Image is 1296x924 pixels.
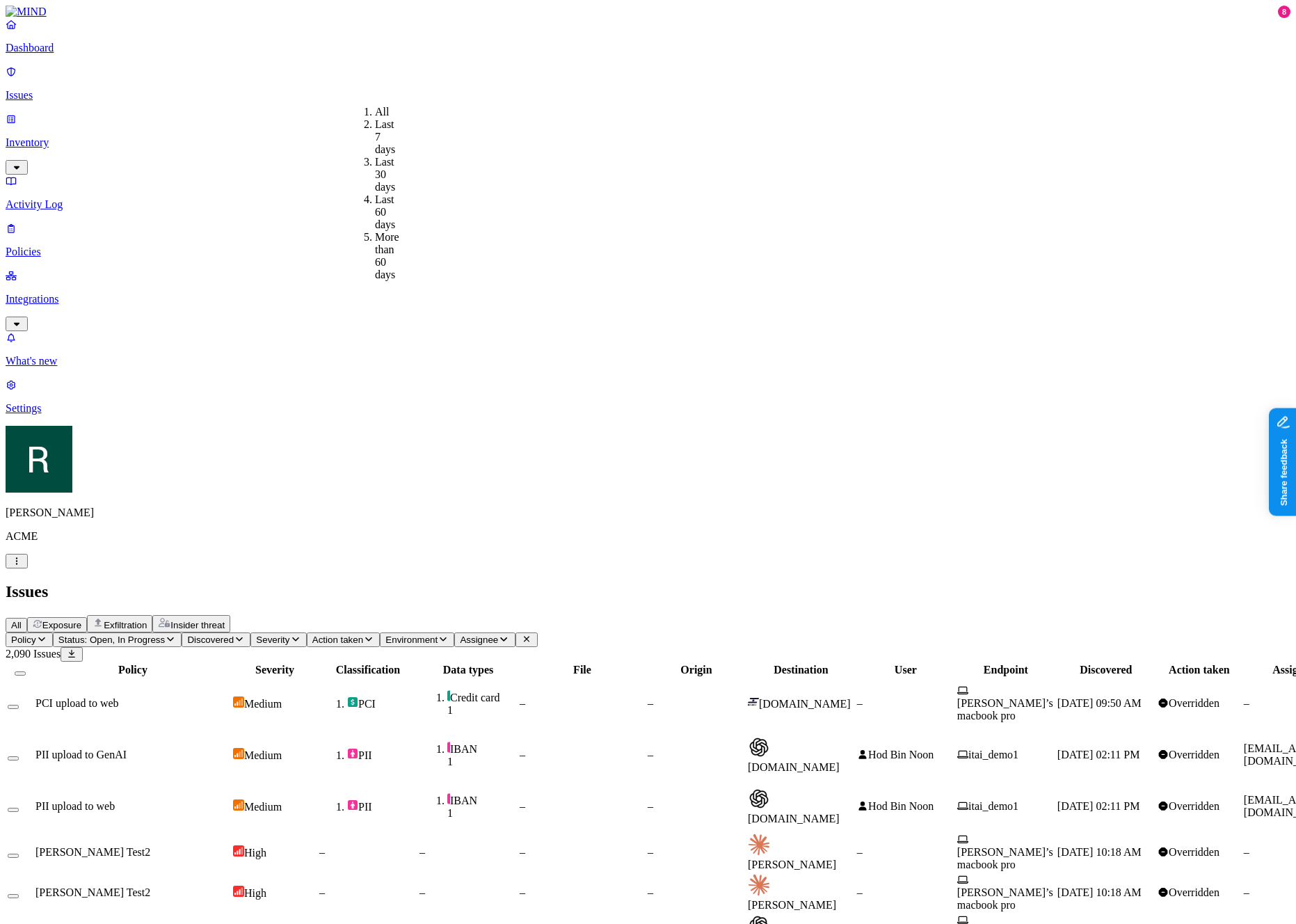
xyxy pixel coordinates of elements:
[447,742,450,753] img: pii-line
[6,65,1290,102] a: Issues
[968,749,1018,760] span: itai_demo1
[58,635,165,645] span: Status: Open, In Progress
[648,800,653,812] span: –
[857,886,863,898] span: –
[460,635,498,645] span: Assignee
[1057,800,1140,812] span: [DATE] 02:11 PM
[35,697,119,709] span: PCI upload to web
[244,698,282,710] span: Medium
[6,582,1290,601] h2: Issues
[347,799,358,811] img: pii
[1169,846,1219,858] span: Overridden
[857,846,863,858] span: –
[244,887,266,899] span: High
[648,697,653,709] span: –
[319,846,325,858] span: –
[6,222,1290,258] a: Policies
[6,530,1290,543] p: ACME
[256,635,289,645] span: Severity
[419,664,517,676] div: Data types
[35,846,150,858] span: [PERSON_NAME] Test2
[233,664,317,676] div: Severity
[6,18,1290,54] a: Dashboard
[520,664,645,676] div: File
[748,813,840,825] span: [DOMAIN_NAME]
[648,846,653,858] span: –
[244,801,282,813] span: Medium
[759,698,851,710] span: [DOMAIN_NAME]
[520,800,525,812] span: –
[233,748,244,759] img: severity-medium
[42,620,81,630] span: Exposure
[6,507,1290,519] p: [PERSON_NAME]
[748,788,770,810] img: chatgpt.com favicon
[648,886,653,898] span: –
[8,808,19,812] button: Select row
[347,696,358,708] img: pci
[11,620,22,630] span: All
[187,635,234,645] span: Discovered
[419,886,425,898] span: –
[312,635,363,645] span: Action taken
[6,379,1290,415] a: Settings
[1244,886,1249,898] span: –
[233,799,244,811] img: severity-medium
[6,246,1290,258] p: Policies
[170,620,225,630] span: Insider threat
[1057,846,1142,858] span: [DATE] 10:18 AM
[6,89,1290,102] p: Issues
[319,664,417,676] div: Classification
[35,664,230,676] div: Policy
[748,859,836,870] span: [PERSON_NAME]
[6,6,47,18] img: MIND
[748,899,836,911] span: [PERSON_NAME]
[520,886,525,898] span: –
[748,834,770,856] img: claude.ai favicon
[857,664,954,676] div: User
[6,355,1290,367] p: What's new
[6,402,1290,415] p: Settings
[447,704,517,717] div: 1
[6,175,1290,211] a: Activity Log
[447,807,517,820] div: 1
[233,845,244,857] img: severity-high
[347,799,417,813] div: PII
[447,793,517,807] div: IBAN
[520,749,525,760] span: –
[35,800,115,812] span: PII upload to web
[748,874,770,896] img: claude.ai favicon
[1244,697,1249,709] span: –
[1244,846,1249,858] span: –
[385,635,438,645] span: Environment
[104,620,147,630] span: Exfiltration
[748,736,770,758] img: chatgpt.com favicon
[15,671,26,676] button: Select all
[6,113,1290,173] a: Inventory
[233,886,244,897] img: severity-high
[8,894,19,898] button: Select row
[1278,6,1290,18] div: 8
[244,847,266,859] span: High
[1169,749,1219,760] span: Overridden
[6,648,61,660] span: 2,090 Issues
[347,748,358,759] img: pii
[319,886,325,898] span: –
[6,426,72,493] img: Ron Rabinovich
[347,748,417,762] div: PII
[6,293,1290,305] p: Integrations
[244,749,282,761] span: Medium
[1057,697,1142,709] span: [DATE] 09:50 AM
[35,886,150,898] span: [PERSON_NAME] Test2
[8,854,19,858] button: Select row
[11,635,36,645] span: Policy
[1169,800,1219,812] span: Overridden
[520,697,525,709] span: –
[347,696,417,710] div: PCI
[957,664,1055,676] div: Endpoint
[957,846,1053,870] span: [PERSON_NAME]’s macbook pro
[520,846,525,858] span: –
[6,42,1290,54] p: Dashboard
[447,690,450,701] img: pci-line
[6,269,1290,329] a: Integrations
[868,749,934,760] span: Hod Bin Noon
